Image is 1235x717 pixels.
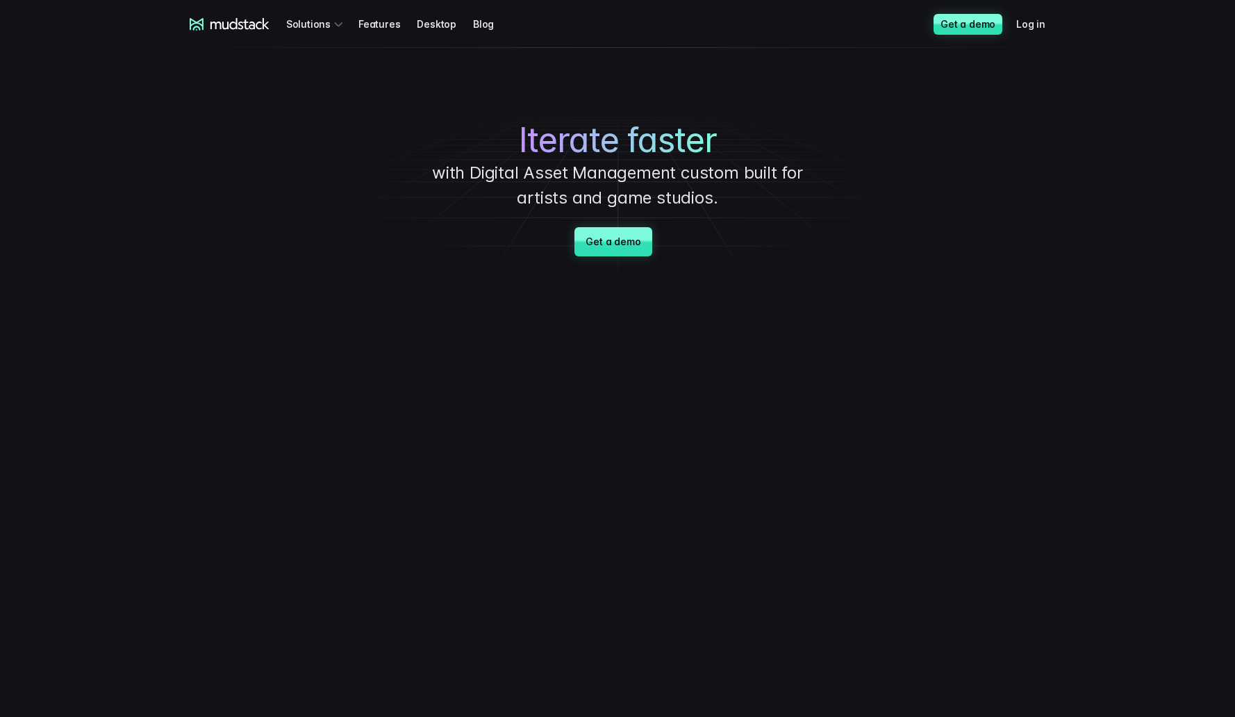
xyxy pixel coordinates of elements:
span: Iterate faster [519,120,717,160]
a: Get a demo [934,14,1002,35]
a: Log in [1016,11,1062,37]
a: Get a demo [574,227,652,256]
div: Solutions [286,11,347,37]
a: Features [358,11,417,37]
p: with Digital Asset Management custom built for artists and game studios. [409,160,826,211]
a: Blog [473,11,511,37]
a: mudstack logo [190,18,270,31]
a: Desktop [417,11,473,37]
